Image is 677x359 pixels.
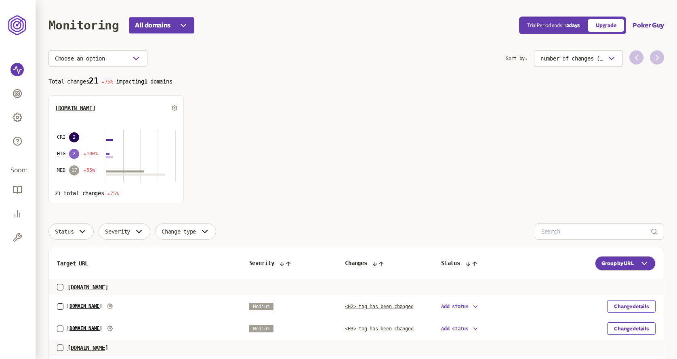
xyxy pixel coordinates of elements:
span: 2 days [566,23,580,28]
a: [DOMAIN_NAME] [67,326,102,331]
a: [DOMAIN_NAME] [67,303,102,309]
span: Add status [441,304,469,309]
span: 21 [55,191,61,196]
th: Target URL [49,248,241,279]
button: Change details [607,300,656,313]
button: Change details [607,322,656,335]
span: Status [55,228,74,235]
span: 55% [83,167,95,173]
p: Total changes impacting domains [48,76,664,86]
span: number of changes (high-low) [540,55,603,62]
th: Changes [337,248,433,279]
button: [DOMAIN_NAME] [55,105,95,111]
a: Upgrade [588,19,624,32]
span: Medium [249,303,274,310]
button: Add status [441,303,479,310]
span: Soon: [11,166,25,175]
button: number of changes (high-low) [534,50,623,67]
span: 2 [69,132,79,142]
button: Severity [99,223,150,240]
span: Add status [441,326,469,332]
p: Trial Period ends in [527,22,580,29]
span: All domains [135,21,170,30]
span: 100% [83,150,97,157]
button: Group by URL [595,256,656,271]
span: HIG [57,150,65,157]
span: Change type [162,228,196,235]
span: CRI [57,134,65,140]
span: MED [57,167,65,173]
span: 75% [107,191,118,196]
span: 2 [69,149,79,159]
span: 1 [144,78,147,85]
h1: Monitoring [48,18,119,32]
span: Medium [249,325,274,332]
span: Severity [105,228,130,235]
a: <H3> tag has been changed [345,326,413,332]
span: [DOMAIN_NAME] [67,344,108,351]
span: Group by URL [601,260,634,267]
th: Status [433,248,545,279]
span: 17 [69,165,79,175]
button: Poker Guy [633,21,664,30]
button: Add status [441,325,479,332]
button: Status [48,223,94,240]
span: [DOMAIN_NAME] [67,284,108,290]
button: Change type [155,223,216,240]
button: Choose an option [48,50,147,67]
span: Sort by: [506,50,528,67]
span: Choose an option [55,55,105,62]
p: total changes [55,190,177,197]
input: Search [541,224,651,239]
th: Severity [241,248,337,279]
span: 75% [101,79,113,85]
a: <H2> tag has been changed [345,304,413,309]
button: All domains [129,17,194,33]
span: 21 [89,76,98,86]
